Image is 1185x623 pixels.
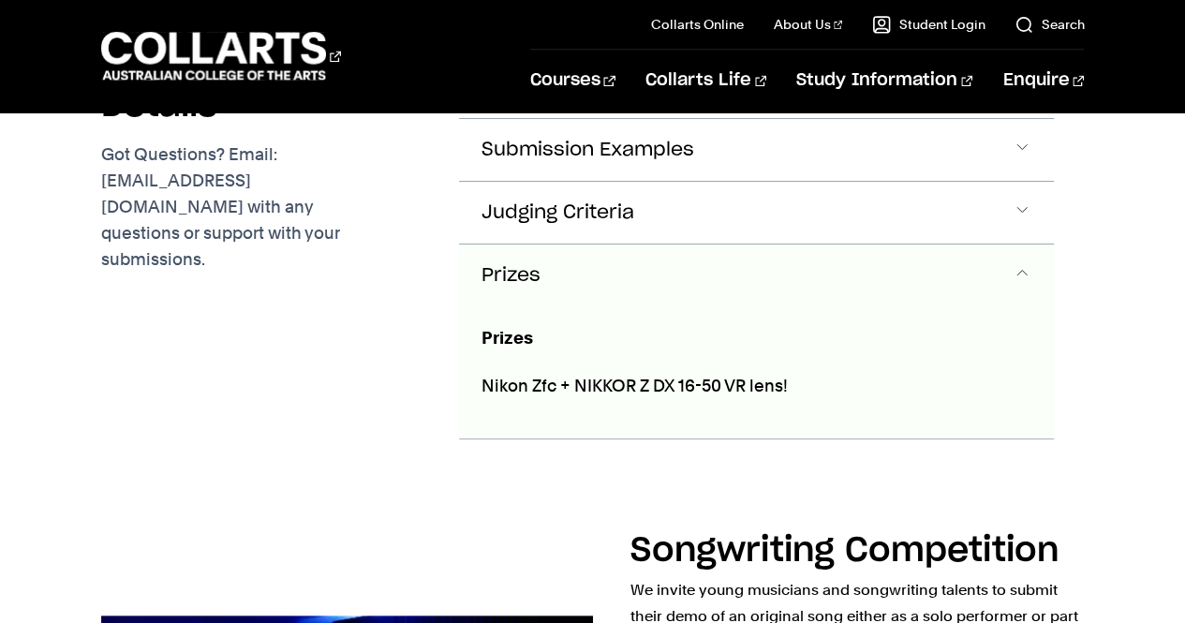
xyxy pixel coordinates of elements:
p: Got Questions? Email: [EMAIL_ADDRESS][DOMAIN_NAME] with any questions or support with your submis... [101,141,429,273]
div: Go to homepage [101,29,341,82]
button: Submission Examples [459,119,1055,181]
span: Submission Examples [481,140,694,161]
a: Courses [530,50,615,111]
button: Judging Criteria [459,182,1055,244]
a: Student Login [872,15,985,34]
span: Judging Criteria [481,202,634,224]
p: Nikon Zfc + NIKKOR Z DX 16-50 VR lens! [481,373,1032,399]
button: Prizes [459,245,1055,306]
span: Prizes [481,265,541,287]
a: About Us [774,15,843,34]
strong: Prizes [481,328,533,348]
a: Enquire [1002,50,1084,111]
section: Accordion Section [101,7,1085,499]
h2: Songwriting Competition [630,534,1059,568]
a: Collarts Life [645,50,766,111]
a: Collarts Online [651,15,744,34]
a: Search [1015,15,1084,34]
a: Study Information [796,50,972,111]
